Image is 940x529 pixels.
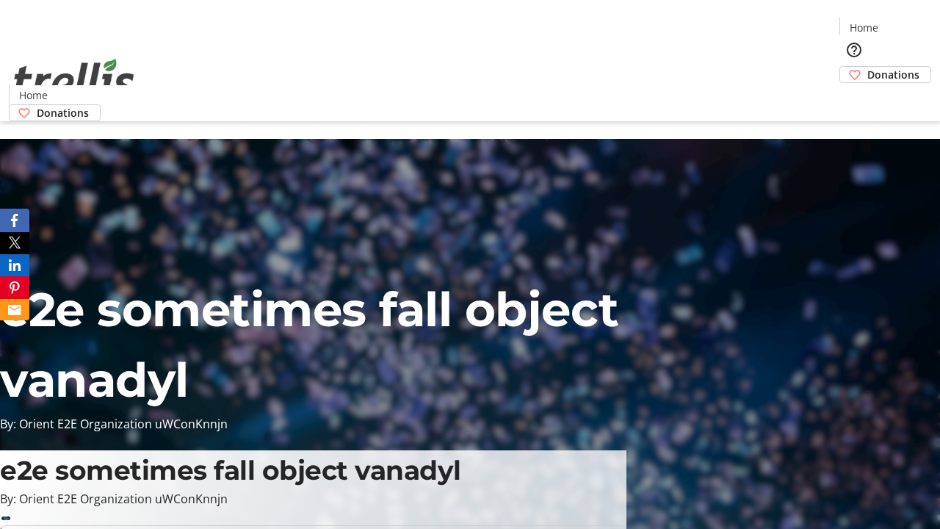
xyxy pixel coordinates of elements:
a: Home [10,87,57,103]
button: Cart [839,83,869,112]
a: Donations [839,66,931,83]
span: Home [19,87,48,103]
span: Donations [867,67,919,82]
a: Home [840,20,887,35]
a: Donations [9,104,101,121]
span: Donations [37,105,89,120]
span: Home [850,20,878,35]
button: Help [839,35,869,65]
img: Orient E2E Organization uWConKnnjn's Logo [9,43,140,116]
